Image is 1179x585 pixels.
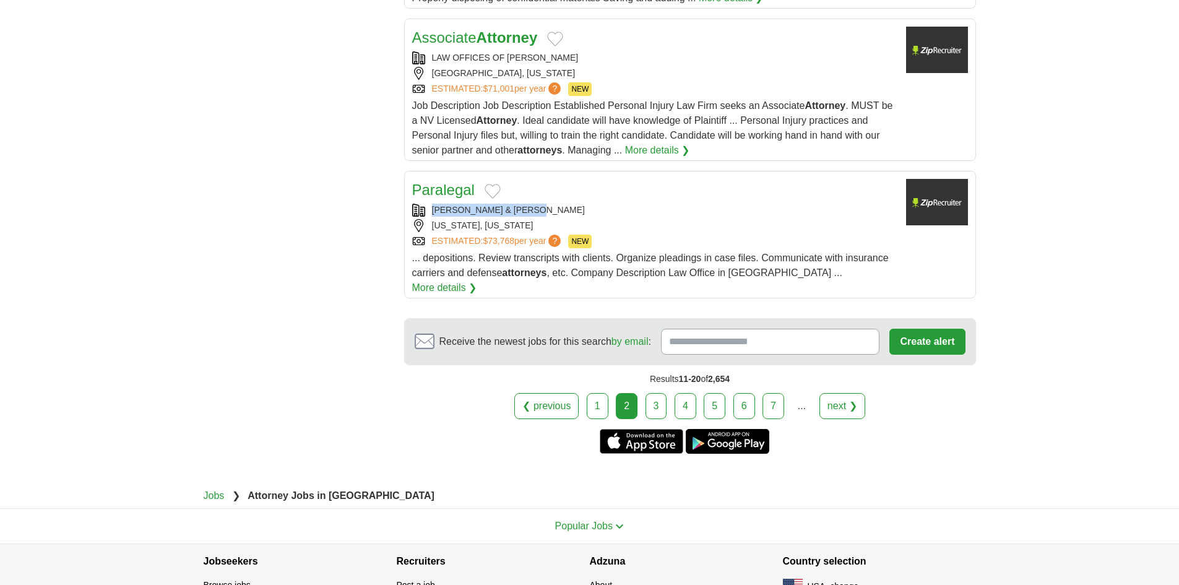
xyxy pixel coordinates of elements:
[600,429,683,454] a: Get the iPhone app
[232,490,240,501] span: ❯
[704,393,725,419] a: 5
[248,490,434,501] strong: Attorney Jobs in [GEOGRAPHIC_DATA]
[555,521,613,531] span: Popular Jobs
[548,82,561,95] span: ?
[615,524,624,529] img: toggle icon
[412,253,889,278] span: ... depositions. Review transcripts with clients. Organize pleadings in case files. Communicate w...
[568,235,592,248] span: NEW
[412,100,893,155] span: Job Description Job Description Established Personal Injury Law Firm seeks an Associate . MUST be...
[412,280,477,295] a: More details ❯
[805,100,845,111] strong: Attorney
[625,143,690,158] a: More details ❯
[412,51,896,64] div: LAW OFFICES OF [PERSON_NAME]
[708,374,730,384] span: 2,654
[889,329,965,355] button: Create alert
[783,544,976,579] h4: Country selection
[412,67,896,80] div: [GEOGRAPHIC_DATA], [US_STATE]
[477,115,517,126] strong: Attorney
[483,84,514,93] span: $71,001
[404,365,976,393] div: Results of
[514,393,579,419] a: ❮ previous
[483,236,514,246] span: $73,768
[679,374,701,384] span: 11-20
[485,184,501,199] button: Add to favorite jobs
[432,82,564,96] a: ESTIMATED:$71,001per year?
[412,219,896,232] div: [US_STATE], [US_STATE]
[762,393,784,419] a: 7
[547,32,563,46] button: Add to favorite jobs
[819,393,865,419] a: next ❯
[789,394,814,418] div: ...
[686,429,769,454] a: Get the Android app
[439,334,651,349] span: Receive the newest jobs for this search :
[733,393,755,419] a: 6
[906,27,968,73] img: Company logo
[204,490,225,501] a: Jobs
[675,393,696,419] a: 4
[568,82,592,96] span: NEW
[432,235,564,248] a: ESTIMATED:$73,768per year?
[548,235,561,247] span: ?
[502,267,546,278] strong: attorneys
[611,336,649,347] a: by email
[412,204,896,217] div: [PERSON_NAME] & [PERSON_NAME]
[517,145,562,155] strong: attorneys
[412,181,475,198] a: Paralegal
[477,29,538,46] strong: Attorney
[646,393,667,419] a: 3
[616,393,637,419] div: 2
[412,29,538,46] a: AssociateAttorney
[587,393,608,419] a: 1
[906,179,968,225] img: Company logo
